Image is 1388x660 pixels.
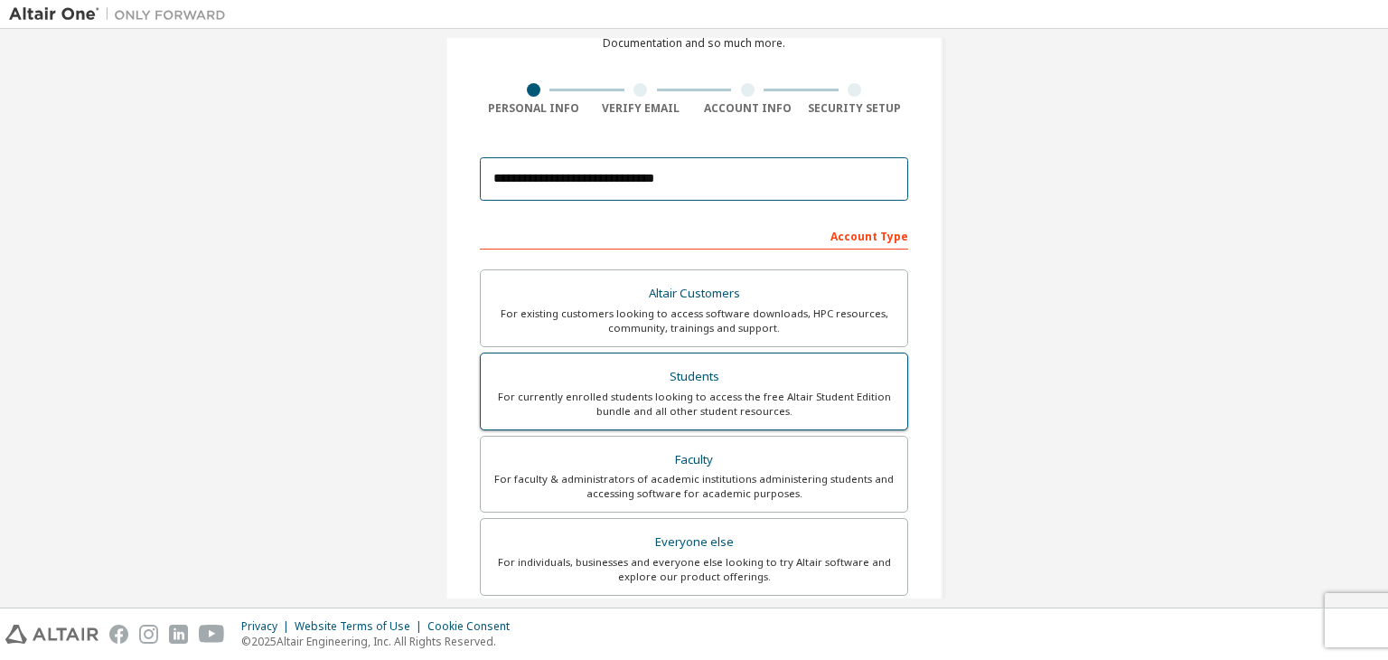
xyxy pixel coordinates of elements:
div: For faculty & administrators of academic institutions administering students and accessing softwa... [492,472,896,501]
div: Account Type [480,221,908,250]
div: Faculty [492,448,896,473]
div: Privacy [241,619,295,634]
img: youtube.svg [199,625,225,644]
img: Altair One [9,5,235,24]
div: For currently enrolled students looking to access the free Altair Student Edition bundle and all ... [492,390,896,419]
div: Cookie Consent [427,619,520,634]
div: For individuals, businesses and everyone else looking to try Altair software and explore our prod... [492,555,896,584]
div: For existing customers looking to access software downloads, HPC resources, community, trainings ... [492,306,896,335]
div: Altair Customers [492,281,896,306]
div: Security Setup [802,101,909,116]
div: Students [492,364,896,390]
img: facebook.svg [109,625,128,644]
img: linkedin.svg [169,625,188,644]
div: Account Info [694,101,802,116]
img: altair_logo.svg [5,625,98,644]
div: Verify Email [587,101,695,116]
img: instagram.svg [139,625,158,644]
p: © 2025 Altair Engineering, Inc. All Rights Reserved. [241,634,520,649]
div: Everyone else [492,530,896,555]
div: Website Terms of Use [295,619,427,634]
div: Personal Info [480,101,587,116]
